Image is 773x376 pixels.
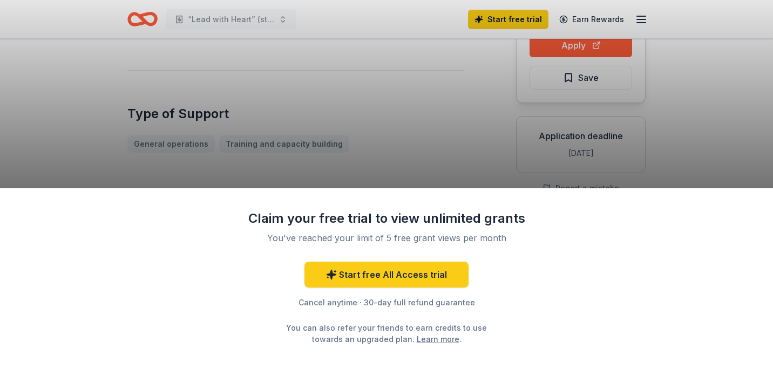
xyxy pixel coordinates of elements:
div: Cancel anytime · 30-day full refund guarantee [246,296,527,309]
div: You can also refer your friends to earn credits to use towards an upgraded plan. . [276,322,497,345]
a: Learn more [417,333,459,345]
div: You've reached your limit of 5 free grant views per month [259,231,514,244]
a: Start free All Access trial [304,262,469,288]
div: Claim your free trial to view unlimited grants [246,210,527,227]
